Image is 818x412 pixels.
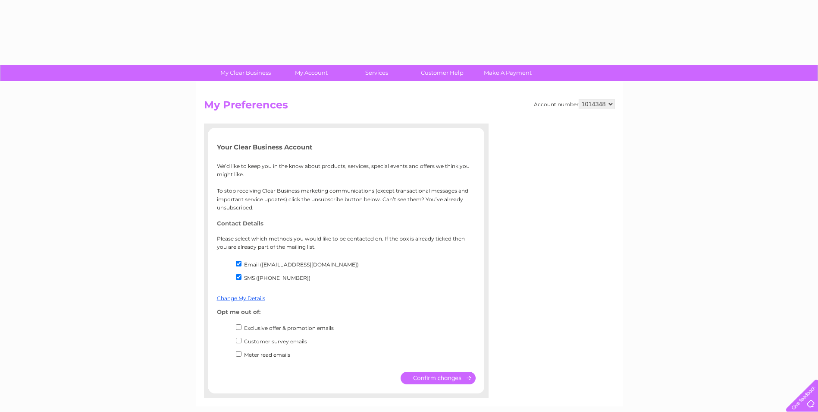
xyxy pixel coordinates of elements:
[210,65,281,81] a: My Clear Business
[217,235,476,251] p: Please select which methods you would like to be contacted on. If the box is already ticked then ...
[472,65,543,81] a: Make A Payment
[244,352,290,358] label: Meter read emails
[217,309,476,315] h4: Opt me out of:
[244,338,307,345] label: Customer survey emails
[341,65,412,81] a: Services
[244,325,334,331] label: Exclusive offer & promotion emails
[217,295,265,301] a: Change My Details
[534,99,614,109] div: Account number
[401,372,476,384] input: Submit
[204,99,614,115] h2: My Preferences
[407,65,478,81] a: Customer Help
[217,220,476,227] h4: Contact Details
[244,275,310,281] label: SMS ([PHONE_NUMBER])
[217,143,476,151] h5: Your Clear Business Account
[244,261,359,268] label: Email ([EMAIL_ADDRESS][DOMAIN_NAME])
[217,162,476,212] p: We’d like to keep you in the know about products, services, special events and offers we think yo...
[276,65,347,81] a: My Account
